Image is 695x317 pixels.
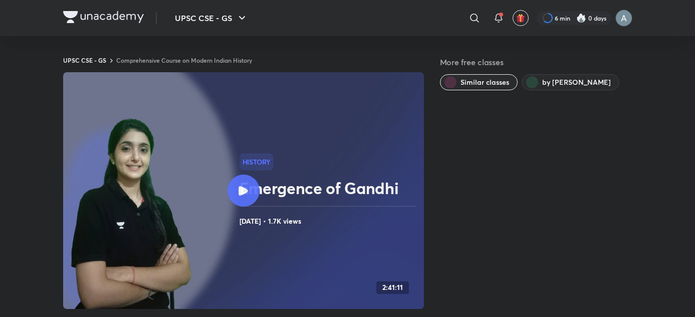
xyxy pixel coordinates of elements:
[116,56,252,64] a: Comprehensive Course on Modern Indian History
[542,77,611,87] span: by Arti Chhawari
[440,56,632,68] h5: More free classes
[516,14,525,23] img: avatar
[240,215,420,228] h4: [DATE] • 1.7K views
[522,74,619,90] button: by Arti Chhawari
[63,11,144,23] img: Company Logo
[63,11,144,26] a: Company Logo
[63,56,106,64] a: UPSC CSE - GS
[169,8,254,28] button: UPSC CSE - GS
[440,74,518,90] button: Similar classes
[460,77,509,87] span: Similar classes
[240,178,420,198] h2: Emergence of Gandhi
[576,13,586,23] img: streak
[513,10,529,26] button: avatar
[382,283,403,292] h4: 2:41:11
[615,10,632,27] img: Anu Singh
